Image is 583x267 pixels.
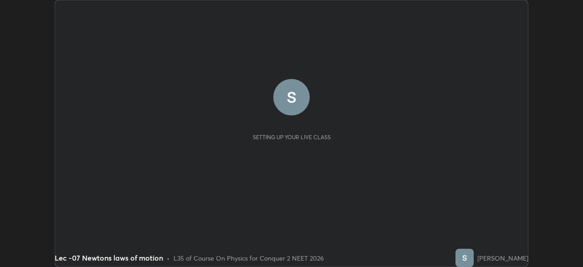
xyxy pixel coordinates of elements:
img: 25b204f45ac4445a96ad82fdfa2bbc62.56875823_3 [273,79,310,115]
img: 25b204f45ac4445a96ad82fdfa2bbc62.56875823_3 [455,249,474,267]
div: L35 of Course On Physics for Conquer 2 NEET 2026 [174,253,324,263]
div: Setting up your live class [253,134,331,141]
div: • [167,253,170,263]
div: [PERSON_NAME] [477,253,528,263]
div: Lec -07 Newtons laws of motion [55,252,163,263]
